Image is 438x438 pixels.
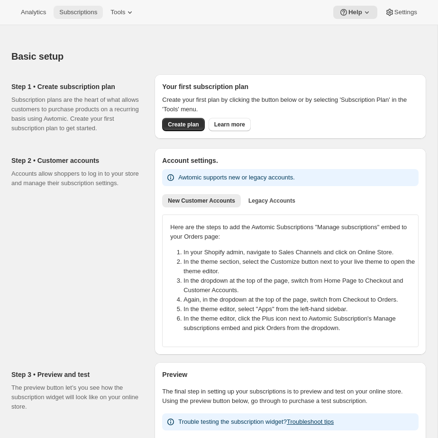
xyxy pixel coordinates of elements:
li: In the theme section, select the Customize button next to your live theme to open the theme editor. [183,257,416,276]
span: Create plan [168,121,199,128]
span: Subscriptions [59,9,97,16]
button: Create plan [162,118,204,131]
h2: Account settings. [162,156,419,165]
p: Subscription plans are the heart of what allows customers to purchase products on a recurring bas... [11,95,139,133]
p: Accounts allow shoppers to log in to your store and manage their subscription settings. [11,169,139,188]
h2: Preview [162,370,419,379]
span: New Customer Accounts [168,197,235,205]
p: Awtomic supports new or legacy accounts. [178,173,294,182]
p: Here are the steps to add the Awtomic Subscriptions "Manage subscriptions" embed to your Orders p... [170,223,411,241]
button: New Customer Accounts [162,194,241,207]
span: Basic setup [11,51,64,62]
span: Settings [394,9,417,16]
h2: Your first subscription plan [162,82,419,91]
li: In the theme editor, select "Apps" from the left-hand sidebar. [183,304,416,314]
span: Tools [110,9,125,16]
span: Learn more [214,121,245,128]
h2: Step 3 • Preview and test [11,370,139,379]
button: Help [333,6,377,19]
span: Legacy Accounts [248,197,295,205]
p: Trouble testing the subscription widget? [178,417,334,427]
button: Subscriptions [54,6,103,19]
p: The preview button let’s you see how the subscription widget will look like on your online store. [11,383,139,411]
li: In your Shopify admin, navigate to Sales Channels and click on Online Store. [183,248,416,257]
button: Analytics [15,6,52,19]
a: Troubleshoot tips [287,418,334,425]
p: Create your first plan by clicking the button below or by selecting 'Subscription Plan' in the 'T... [162,95,419,114]
span: Analytics [21,9,46,16]
h2: Step 2 • Customer accounts [11,156,139,165]
h2: Step 1 • Create subscription plan [11,82,139,91]
li: In the theme editor, click the Plus icon next to Awtomic Subscription's Manage subscriptions embe... [183,314,416,333]
a: Learn more [209,118,251,131]
li: Again, in the dropdown at the top of the page, switch from Checkout to Orders. [183,295,416,304]
span: Help [348,9,362,16]
button: Legacy Accounts [243,194,301,207]
li: In the dropdown at the top of the page, switch from Home Page to Checkout and Customer Accounts. [183,276,416,295]
button: Tools [105,6,140,19]
button: Settings [379,6,423,19]
p: The final step in setting up your subscriptions is to preview and test on your online store. Usin... [162,387,419,406]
